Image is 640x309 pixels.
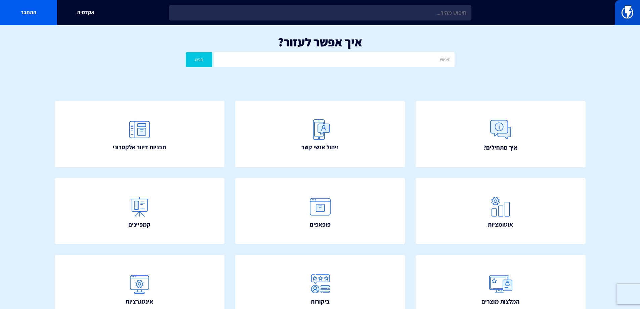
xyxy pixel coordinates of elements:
span: איך מתחילים? [483,143,517,152]
span: המלצות מוצרים [481,297,519,306]
button: חפש [186,52,213,67]
span: תבניות דיוור אלקטרוני [113,143,166,152]
input: חיפוש [214,52,454,67]
span: אוטומציות [488,220,513,229]
a: איך מתחילים? [416,101,586,167]
input: חיפוש מהיר... [169,5,471,21]
span: ניהול אנשי קשר [301,143,339,152]
h1: איך אפשר לעזור? [10,35,630,49]
span: פופאפים [310,220,331,229]
a: אוטומציות [416,178,586,244]
a: ניהול אנשי קשר [235,101,405,167]
span: אינטגרציות [126,297,153,306]
a: קמפיינים [55,178,225,244]
span: ביקורות [311,297,330,306]
span: קמפיינים [128,220,151,229]
a: פופאפים [235,178,405,244]
a: תבניות דיוור אלקטרוני [55,101,225,167]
